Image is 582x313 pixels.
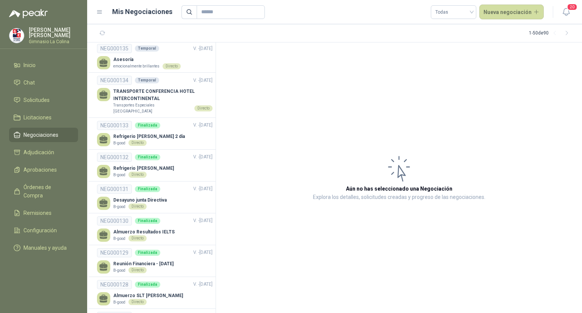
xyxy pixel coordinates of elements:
[112,6,172,17] h1: Mis Negociaciones
[128,299,147,305] div: Directo
[97,121,213,146] a: NEG000133FinalizadaV. -[DATE] Refrigerio [PERSON_NAME] 2 díaB-goodDirecto
[29,27,78,38] p: [PERSON_NAME] [PERSON_NAME]
[113,165,174,172] p: Refrigerio [PERSON_NAME]
[113,197,167,204] p: Desayuno junta Directiva
[9,206,78,220] a: Remisiones
[9,58,78,72] a: Inicio
[23,226,57,235] span: Configuración
[97,76,132,85] div: NEG000134
[479,5,544,20] button: Nueva negociación
[135,186,160,192] div: Finalizada
[529,27,573,39] div: 1 - 50 de 90
[29,39,78,44] p: Gimnasio La Colina
[9,241,78,255] a: Manuales y ayuda
[97,248,213,274] a: NEG000129FinalizadaV. -[DATE] Reunión Financiera - [DATE]B-goodDirecto
[97,153,132,162] div: NEG000132
[113,260,174,268] p: Reunión Financiera - [DATE]
[97,44,213,69] a: NEG000135TemporalV. -[DATE] Asesoríaemocionalmente brillantesDirecto
[193,186,213,191] span: V. - [DATE]
[135,45,159,52] div: Temporal
[97,248,132,257] div: NEG000129
[97,185,132,194] div: NEG000131
[128,235,147,241] div: Directo
[193,250,213,255] span: V. - [DATE]
[113,172,125,178] p: B-good
[9,128,78,142] a: Negociaciones
[23,78,35,87] span: Chat
[23,113,52,122] span: Licitaciones
[135,77,159,83] div: Temporal
[128,203,147,210] div: Directo
[193,78,213,83] span: V. - [DATE]
[23,244,67,252] span: Manuales y ayuda
[113,63,160,69] p: emocionalmente brillantes
[346,185,452,193] h3: Aún no has seleccionado una Negociación
[23,131,58,139] span: Negociaciones
[97,121,132,130] div: NEG000133
[113,268,125,274] p: B-good
[97,216,132,225] div: NEG000130
[559,5,573,19] button: 20
[193,154,213,160] span: V. - [DATE]
[135,154,160,160] div: Finalizada
[113,292,183,299] p: Almuerzo SLT [PERSON_NAME]
[128,267,147,273] div: Directo
[9,28,24,43] img: Company Logo
[9,110,78,125] a: Licitaciones
[9,163,78,177] a: Aprobaciones
[128,140,147,146] div: Directo
[23,61,36,69] span: Inicio
[313,193,485,202] p: Explora los detalles, solicitudes creadas y progreso de las negociaciones.
[113,236,125,242] p: B-good
[135,282,160,288] div: Finalizada
[9,75,78,90] a: Chat
[128,172,147,178] div: Directo
[135,122,160,128] div: Finalizada
[97,280,132,289] div: NEG000128
[23,166,57,174] span: Aprobaciones
[113,140,125,146] p: B-good
[113,299,125,305] p: B-good
[113,204,125,210] p: B-good
[193,46,213,51] span: V. - [DATE]
[113,102,191,114] p: Transportes Especiales [GEOGRAPHIC_DATA]
[113,88,213,102] p: TRANSPORTE CONFERENCIA HOTEL INTERCONTINENTAL
[23,148,54,156] span: Adjudicación
[23,96,50,104] span: Solicitudes
[435,6,472,18] span: Todas
[113,56,181,63] p: Asesoría
[97,44,132,53] div: NEG000135
[113,228,175,236] p: Almuerzo Resultados IELTS
[9,9,48,18] img: Logo peakr
[97,280,213,305] a: NEG000128FinalizadaV. -[DATE] Almuerzo SLT [PERSON_NAME]B-goodDirecto
[97,76,213,114] a: NEG000134TemporalV. -[DATE] TRANSPORTE CONFERENCIA HOTEL INTERCONTINENTALTransportes Especiales [...
[135,250,160,256] div: Finalizada
[9,223,78,238] a: Configuración
[163,63,181,69] div: Directo
[193,122,213,128] span: V. - [DATE]
[23,209,52,217] span: Remisiones
[97,216,213,242] a: NEG000130FinalizadaV. -[DATE] Almuerzo Resultados IELTSB-goodDirecto
[97,185,213,210] a: NEG000131FinalizadaV. -[DATE] Desayuno junta DirectivaB-goodDirecto
[193,282,213,287] span: V. - [DATE]
[194,105,213,111] div: Directo
[97,153,213,178] a: NEG000132FinalizadaV. -[DATE] Refrigerio [PERSON_NAME]B-goodDirecto
[193,218,213,223] span: V. - [DATE]
[23,183,71,200] span: Órdenes de Compra
[135,218,160,224] div: Finalizada
[113,133,185,140] p: Refrigerio [PERSON_NAME] 2 día
[9,93,78,107] a: Solicitudes
[9,180,78,203] a: Órdenes de Compra
[9,145,78,160] a: Adjudicación
[567,3,577,11] span: 20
